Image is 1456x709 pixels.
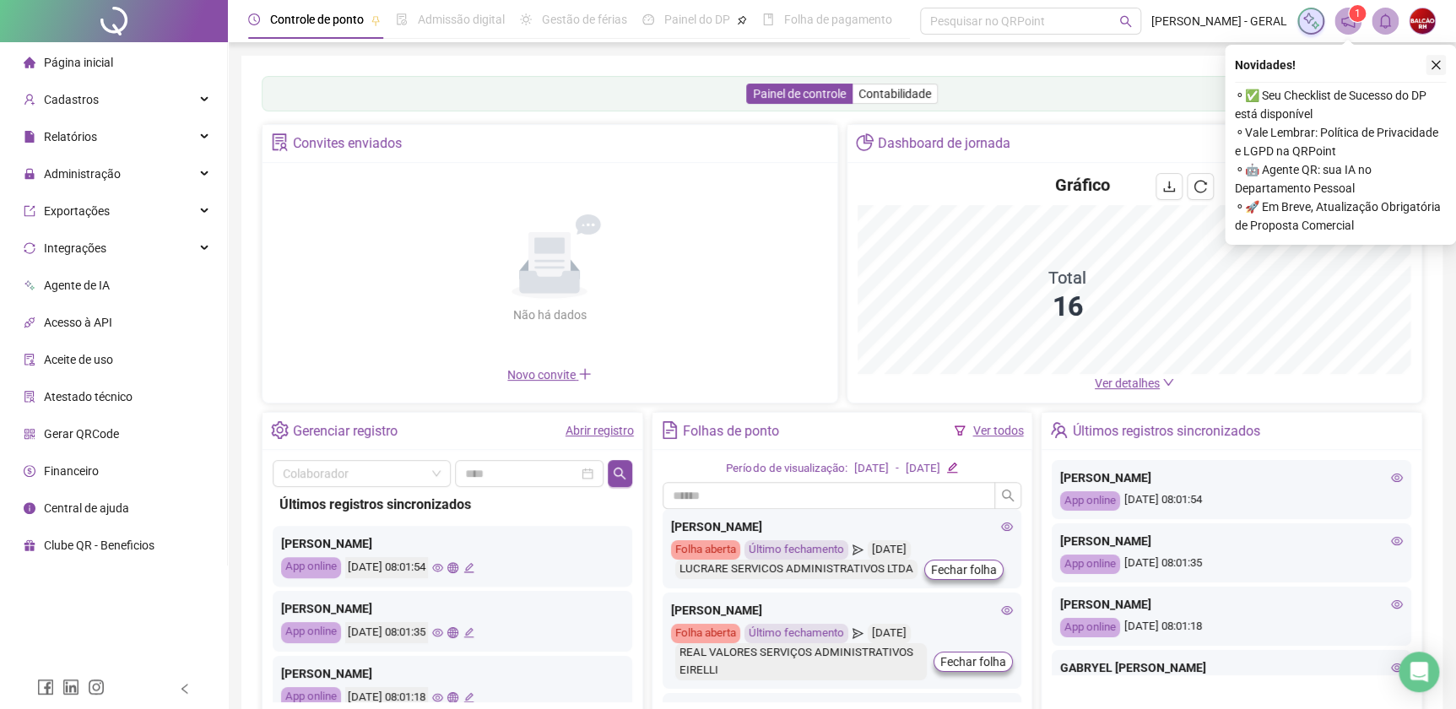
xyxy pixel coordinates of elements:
[24,391,35,403] span: solution
[1340,14,1356,29] span: notification
[726,460,847,478] div: Período de visualização:
[463,692,474,703] span: edit
[293,129,402,158] div: Convites enviados
[1060,468,1403,487] div: [PERSON_NAME]
[1060,555,1120,574] div: App online
[418,13,505,26] span: Admissão digital
[858,87,931,100] span: Contabilidade
[472,306,627,324] div: Não há dados
[1235,86,1446,123] span: ⚬ ✅ Seu Checklist de Sucesso do DP está disponível
[281,664,624,683] div: [PERSON_NAME]
[1235,123,1446,160] span: ⚬ Vale Lembrar: Política de Privacidade e LGPD na QRPoint
[613,467,626,480] span: search
[578,367,592,381] span: plus
[24,131,35,143] span: file
[432,562,443,573] span: eye
[1162,376,1174,388] span: down
[1001,521,1013,533] span: eye
[44,241,106,255] span: Integrações
[905,460,939,478] div: [DATE]
[931,560,997,579] span: Fechar folha
[44,56,113,69] span: Página inicial
[270,13,364,26] span: Controle de ponto
[940,652,1006,671] span: Fechar folha
[542,13,627,26] span: Gestão de férias
[281,687,341,708] div: App online
[44,130,97,143] span: Relatórios
[664,13,730,26] span: Painel do DP
[1391,535,1403,547] span: eye
[1430,59,1442,71] span: close
[281,622,341,643] div: App online
[44,390,133,403] span: Atestado técnico
[24,205,35,217] span: export
[852,624,863,643] span: send
[44,353,113,366] span: Aceite de uso
[1391,472,1403,484] span: eye
[972,424,1023,437] a: Ver todos
[1193,180,1207,193] span: reload
[463,627,474,638] span: edit
[271,421,289,439] span: setting
[447,562,458,573] span: global
[683,417,779,446] div: Folhas de ponto
[1073,417,1260,446] div: Últimos registros sincronizados
[675,560,917,579] div: LUCRARE SERVICOS ADMINISTRATIVOS LTDA
[44,204,110,218] span: Exportações
[24,539,35,551] span: gift
[44,167,121,181] span: Administração
[293,417,398,446] div: Gerenciar registro
[24,57,35,68] span: home
[507,368,592,382] span: Novo convite
[753,87,846,100] span: Painel de controle
[44,464,99,478] span: Financeiro
[1235,198,1446,235] span: ⚬ 🚀 Em Breve, Atualização Obrigatória de Proposta Comercial
[1001,489,1015,502] span: search
[1235,56,1296,74] span: Novidades !
[1095,376,1160,390] span: Ver detalhes
[1151,12,1287,30] span: [PERSON_NAME] - GERAL
[1119,15,1132,28] span: search
[279,494,625,515] div: Últimos registros sincronizados
[924,560,1004,580] button: Fechar folha
[1235,160,1446,198] span: ⚬ 🤖 Agente QR: sua IA no Departamento Pessoal
[24,428,35,440] span: qrcode
[463,562,474,573] span: edit
[784,13,892,26] span: Folha de pagamento
[447,627,458,638] span: global
[1302,12,1320,30] img: sparkle-icon.fc2bf0ac1784a2077858766a79e2daf3.svg
[954,425,966,436] span: filter
[744,624,848,643] div: Último fechamento
[24,465,35,477] span: dollar
[1054,173,1109,197] h4: Gráfico
[1001,604,1013,616] span: eye
[520,14,532,25] span: sun
[1060,555,1403,574] div: [DATE] 08:01:35
[44,539,154,552] span: Clube QR - Beneficios
[1378,14,1393,29] span: bell
[642,14,654,25] span: dashboard
[1060,618,1403,637] div: [DATE] 08:01:18
[852,540,863,560] span: send
[744,540,848,560] div: Último fechamento
[1060,595,1403,614] div: [PERSON_NAME]
[856,133,874,151] span: pie-chart
[179,683,191,695] span: left
[1391,662,1403,674] span: eye
[44,501,129,515] span: Central de ajuda
[44,93,99,106] span: Cadastros
[1060,491,1403,511] div: [DATE] 08:01:54
[37,679,54,695] span: facebook
[878,129,1010,158] div: Dashboard de jornada
[271,133,289,151] span: solution
[44,279,110,292] span: Agente de IA
[345,622,428,643] div: [DATE] 08:01:35
[934,652,1013,672] button: Fechar folha
[671,601,1014,620] div: [PERSON_NAME]
[762,14,774,25] span: book
[671,624,740,643] div: Folha aberta
[1060,491,1120,511] div: App online
[895,460,898,478] div: -
[432,627,443,638] span: eye
[24,94,35,106] span: user-add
